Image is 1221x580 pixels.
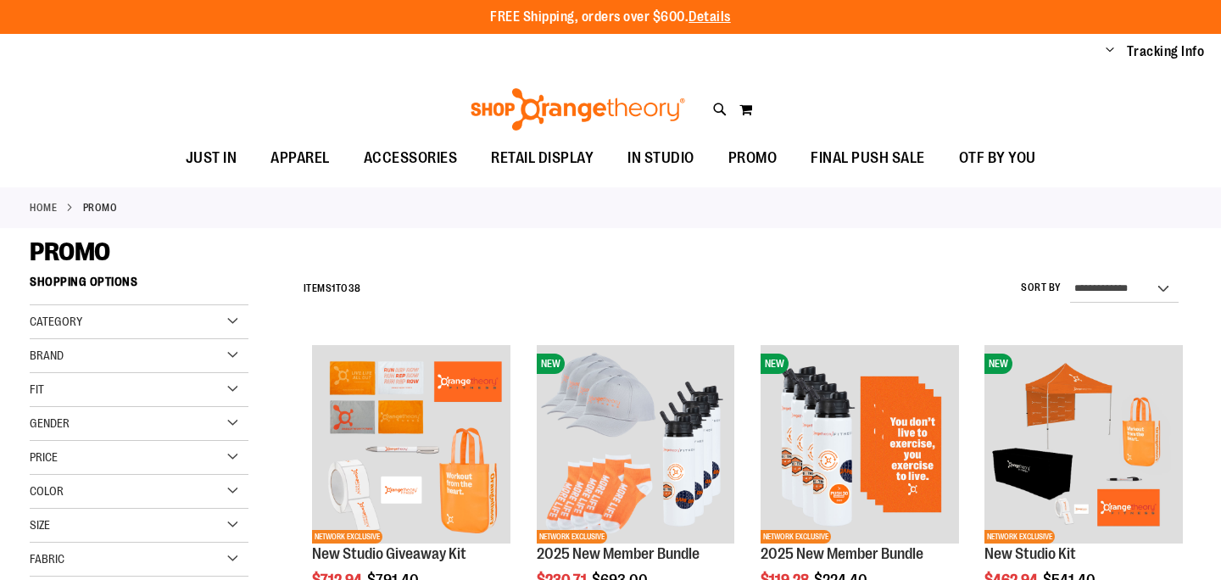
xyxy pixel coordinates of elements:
span: Brand [30,349,64,362]
span: Gender [30,416,70,430]
a: 2025 New Member Bundle [761,545,923,562]
span: Category [30,315,82,328]
span: Color [30,484,64,498]
a: IN STUDIO [610,139,711,178]
span: 1 [332,282,336,294]
span: ACCESSORIES [364,139,458,177]
strong: Shopping Options [30,267,248,305]
div: Brand [30,339,248,373]
a: ACCESSORIES [347,139,475,178]
a: 2025 New Member BundleNEWNETWORK EXCLUSIVE [761,345,959,546]
button: Account menu [1106,43,1114,60]
a: Home [30,200,57,215]
span: NETWORK EXCLUSIVE [537,530,607,544]
img: New Studio Kit [984,345,1183,544]
h2: Items to [304,276,361,302]
span: APPAREL [270,139,330,177]
a: Details [689,9,731,25]
div: Price [30,441,248,475]
span: OTF BY YOU [959,139,1036,177]
a: New Studio Giveaway Kit [312,545,466,562]
span: NEW [761,354,789,374]
a: Tracking Info [1127,42,1205,61]
span: Fabric [30,552,64,566]
div: Size [30,509,248,543]
a: FINAL PUSH SALE [794,139,942,178]
span: NETWORK EXCLUSIVE [761,530,831,544]
a: JUST IN [169,139,254,178]
span: IN STUDIO [627,139,694,177]
img: 2025 New Member Bundle [537,345,735,544]
p: FREE Shipping, orders over $600. [490,8,731,27]
span: FINAL PUSH SALE [811,139,925,177]
div: Fit [30,373,248,407]
a: PROMO [711,139,794,177]
span: RETAIL DISPLAY [491,139,594,177]
a: APPAREL [254,139,347,178]
span: JUST IN [186,139,237,177]
img: Shop Orangetheory [468,88,688,131]
label: Sort By [1021,281,1062,295]
strong: PROMO [83,200,118,215]
span: NETWORK EXCLUSIVE [312,530,382,544]
span: PROMO [728,139,778,177]
span: 38 [348,282,361,294]
div: Gender [30,407,248,441]
a: New Studio Giveaway KitNETWORK EXCLUSIVE [312,345,510,546]
span: NEW [537,354,565,374]
a: OTF BY YOU [942,139,1053,178]
a: 2025 New Member BundleNEWNETWORK EXCLUSIVE [537,345,735,546]
a: New Studio KitNEWNETWORK EXCLUSIVE [984,345,1183,546]
div: Color [30,475,248,509]
span: Price [30,450,58,464]
a: RETAIL DISPLAY [474,139,610,178]
a: New Studio Kit [984,545,1076,562]
span: NETWORK EXCLUSIVE [984,530,1055,544]
span: Size [30,518,50,532]
span: PROMO [30,237,110,266]
span: NEW [984,354,1012,374]
a: 2025 New Member Bundle [537,545,700,562]
div: Category [30,305,248,339]
span: Fit [30,382,44,396]
img: New Studio Giveaway Kit [312,345,510,544]
img: 2025 New Member Bundle [761,345,959,544]
div: Fabric [30,543,248,577]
